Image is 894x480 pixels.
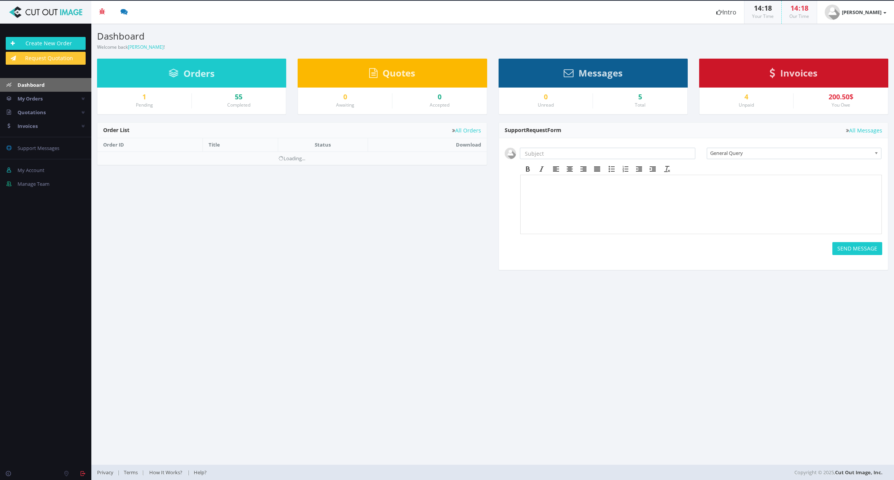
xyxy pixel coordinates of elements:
div: Bullet list [605,164,618,174]
span: Invoices [780,67,818,79]
a: 1 [103,93,186,101]
span: Messages [578,67,623,79]
small: Unpaid [739,102,754,108]
span: 18 [801,3,808,13]
div: Clear formatting [660,164,674,174]
small: Our Time [789,13,809,19]
span: Dashboard [18,81,45,88]
span: My Account [18,167,45,174]
small: Awaiting [336,102,354,108]
small: Total [635,102,645,108]
a: 55 [198,93,280,101]
small: Unread [538,102,554,108]
a: Help? [190,469,210,476]
img: timthumb.php [825,5,840,20]
a: 0 [398,93,481,101]
a: All Orders [452,128,481,133]
div: Justify [590,164,604,174]
a: Messages [564,71,623,78]
a: Intro [709,1,744,24]
a: [PERSON_NAME] [128,44,164,50]
span: Copyright © 2025, [794,469,883,476]
span: Manage Team [18,180,49,187]
small: Completed [227,102,250,108]
a: 4 [705,93,788,101]
small: You Owe [832,102,850,108]
a: Cut Out Image, Inc. [835,469,883,476]
a: All Messages [846,128,882,133]
strong: [PERSON_NAME] [842,9,881,16]
span: Support Form [505,126,561,134]
div: Align right [577,164,590,174]
a: [PERSON_NAME] [817,1,894,24]
th: Order ID [97,138,203,151]
input: Subject [520,148,695,159]
a: Invoices [770,71,818,78]
div: Decrease indent [632,164,646,174]
a: Terms [120,469,142,476]
a: 0 [304,93,386,101]
span: Invoices [18,123,38,129]
img: Cut Out Image [6,6,86,18]
small: Welcome back ! [97,44,165,50]
a: Create New Order [6,37,86,50]
div: Italic [535,164,548,174]
iframe: Rich Text Area. Press ALT-F9 for menu. Press ALT-F10 for toolbar. Press ALT-0 for help [521,175,882,234]
td: Loading... [97,151,487,165]
div: 5 [599,93,682,101]
img: user_default.jpg [505,148,516,159]
a: Privacy [97,469,117,476]
span: : [762,3,764,13]
div: Increase indent [646,164,660,174]
div: Bold [521,164,535,174]
span: Quotes [382,67,415,79]
button: SEND MESSAGE [832,242,882,255]
a: Quotes [369,71,415,78]
div: Align left [549,164,563,174]
span: : [798,3,801,13]
small: Accepted [430,102,449,108]
span: My Orders [18,95,43,102]
span: 14 [790,3,798,13]
a: Orders [169,72,215,78]
span: General Query [710,148,871,158]
div: 200.50$ [799,93,882,101]
th: Status [278,138,368,151]
div: | | | [97,465,625,480]
a: Request Quotation [6,52,86,65]
h3: Dashboard [97,31,487,41]
div: Numbered list [618,164,632,174]
span: Quotations [18,109,46,116]
small: Pending [136,102,153,108]
small: Your Time [752,13,774,19]
span: Support Messages [18,145,59,151]
th: Title [203,138,278,151]
a: 0 [505,93,587,101]
a: How It Works? [144,469,187,476]
span: 14 [754,3,762,13]
span: Orders [183,67,215,80]
span: How It Works? [149,469,182,476]
span: Order List [103,126,129,134]
span: 18 [764,3,772,13]
th: Download [368,138,486,151]
div: Align center [563,164,577,174]
span: Request [526,126,547,134]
